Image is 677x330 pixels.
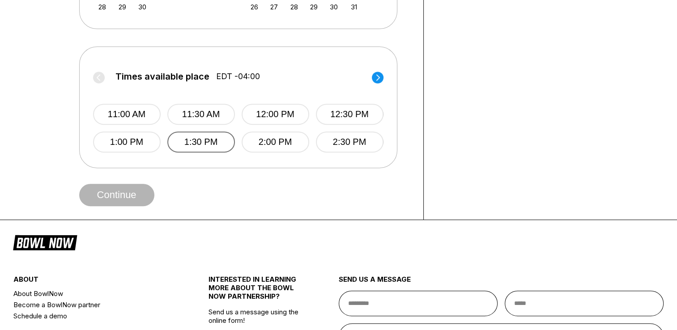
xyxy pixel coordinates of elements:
div: Choose Sunday, October 26th, 2025 [248,1,260,13]
div: Choose Tuesday, October 28th, 2025 [288,1,300,13]
a: About BowlNow [13,288,176,299]
div: send us a message [339,275,664,291]
button: 11:00 AM [93,104,161,125]
button: 1:00 PM [93,131,161,152]
button: 12:00 PM [242,104,309,125]
div: Choose Sunday, September 28th, 2025 [96,1,108,13]
div: Choose Wednesday, October 29th, 2025 [308,1,320,13]
button: 1:30 PM [167,131,235,152]
div: Choose Friday, October 31st, 2025 [348,1,360,13]
div: INTERESTED IN LEARNING MORE ABOUT THE BOWL NOW PARTNERSHIP? [209,275,306,308]
div: Choose Tuesday, September 30th, 2025 [136,1,148,13]
button: 2:00 PM [242,131,309,152]
button: 2:30 PM [316,131,383,152]
span: Times available place [115,72,209,81]
span: EDT -04:00 [216,72,260,81]
div: about [13,275,176,288]
a: Schedule a demo [13,310,176,322]
button: 12:30 PM [316,104,383,125]
div: Choose Monday, September 29th, 2025 [116,1,128,13]
a: Become a BowlNow partner [13,299,176,310]
button: 11:30 AM [167,104,235,125]
div: Choose Monday, October 27th, 2025 [268,1,280,13]
div: Choose Thursday, October 30th, 2025 [328,1,340,13]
